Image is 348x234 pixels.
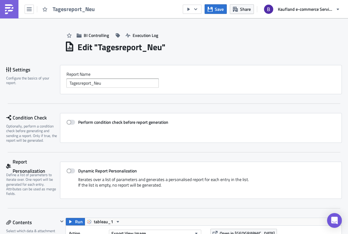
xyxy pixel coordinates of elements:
[85,218,122,225] button: tableau_1
[75,218,83,225] span: Run
[66,71,335,77] label: Report Nam﻿e
[215,6,224,12] span: Save
[78,167,137,174] strong: Dynamic Report Personalization
[6,113,60,122] div: Condition Check
[205,4,227,14] button: Save
[260,2,343,16] button: Kaufland e-commerce Services GmbH & Co. KG
[4,4,14,14] img: PushMetrics
[263,4,274,14] img: Avatar
[278,6,333,12] span: Kaufland e-commerce Services GmbH & Co. KG
[122,30,161,40] button: Execution Log
[6,162,60,171] div: Report Personalization
[6,124,60,143] div: Optionally, perform a condition check before generating and sending a report. Only if true, the r...
[53,6,95,13] span: Tagesreport_Neu
[240,6,251,12] span: Share
[94,218,113,225] span: tableau_1
[6,76,60,85] div: Configure the basics of your report.
[66,177,335,192] div: Iterates over a list of parameters and generates a personalised report for each entry in the list...
[58,218,66,225] button: Hide content
[66,218,85,225] button: Run
[133,32,158,38] span: Execution Log
[230,4,254,14] button: Share
[84,32,109,38] span: BI Controlling
[327,213,342,228] div: Open Intercom Messenger
[78,119,168,125] strong: Perform condition check before report generation
[6,218,58,227] div: Contents
[78,42,166,53] h1: Edit " Tagesreport_Neu "
[6,172,60,196] div: Define a list of parameters to iterate over. One report will be generated for each entry. Attribu...
[6,65,60,74] div: Settings
[74,30,112,40] button: BI Controlling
